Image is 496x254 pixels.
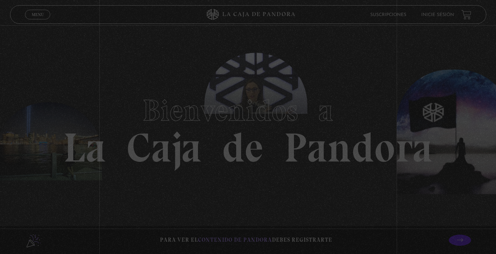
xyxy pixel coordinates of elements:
[160,235,332,245] p: Para ver el debes registrarte
[63,86,433,168] h1: La Caja de Pandora
[29,18,46,23] span: Cerrar
[198,236,272,243] span: contenido de Pandora
[143,92,354,128] span: Bienvenidos a
[370,12,406,17] a: Suscripciones
[461,9,471,19] a: View your shopping cart
[421,12,454,17] a: Inicie sesión
[31,12,44,17] span: Menu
